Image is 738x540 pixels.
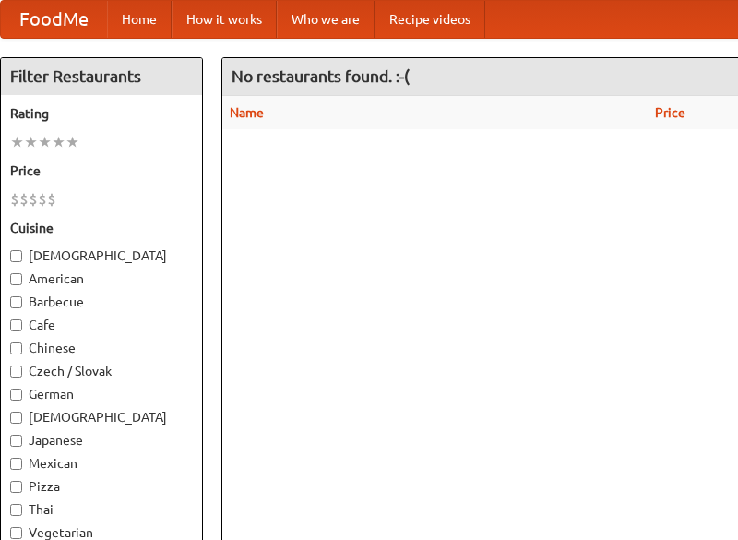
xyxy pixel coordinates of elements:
label: Czech / Slovak [10,362,193,380]
li: ★ [10,132,24,152]
label: Pizza [10,477,193,496]
input: German [10,389,22,401]
label: [DEMOGRAPHIC_DATA] [10,408,193,426]
h5: Rating [10,104,193,123]
label: Cafe [10,316,193,334]
a: Who we are [277,1,375,38]
li: ★ [52,132,65,152]
input: Japanese [10,435,22,447]
input: Cafe [10,319,22,331]
ng-pluralize: No restaurants found. :-( [232,67,410,85]
li: ★ [65,132,79,152]
a: FoodMe [1,1,107,38]
li: $ [47,189,56,210]
label: Thai [10,500,193,519]
input: [DEMOGRAPHIC_DATA] [10,412,22,424]
input: Mexican [10,458,22,470]
input: Vegetarian [10,527,22,539]
label: Chinese [10,339,193,357]
li: $ [29,189,38,210]
a: Price [655,105,685,120]
label: Japanese [10,431,193,450]
a: Name [230,105,264,120]
li: $ [19,189,29,210]
input: Pizza [10,481,22,493]
input: American [10,273,22,285]
a: Recipe videos [375,1,485,38]
input: [DEMOGRAPHIC_DATA] [10,250,22,262]
input: Barbecue [10,296,22,308]
li: ★ [38,132,52,152]
label: Mexican [10,454,193,473]
h5: Cuisine [10,219,193,237]
input: Chinese [10,342,22,354]
label: [DEMOGRAPHIC_DATA] [10,246,193,265]
label: German [10,385,193,403]
h4: Filter Restaurants [1,58,202,95]
input: Thai [10,504,22,516]
label: Barbecue [10,293,193,311]
h5: Price [10,162,193,180]
li: $ [10,189,19,210]
label: American [10,270,193,288]
a: Home [107,1,172,38]
li: ★ [24,132,38,152]
li: $ [38,189,47,210]
input: Czech / Slovak [10,366,22,378]
a: How it works [172,1,277,38]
